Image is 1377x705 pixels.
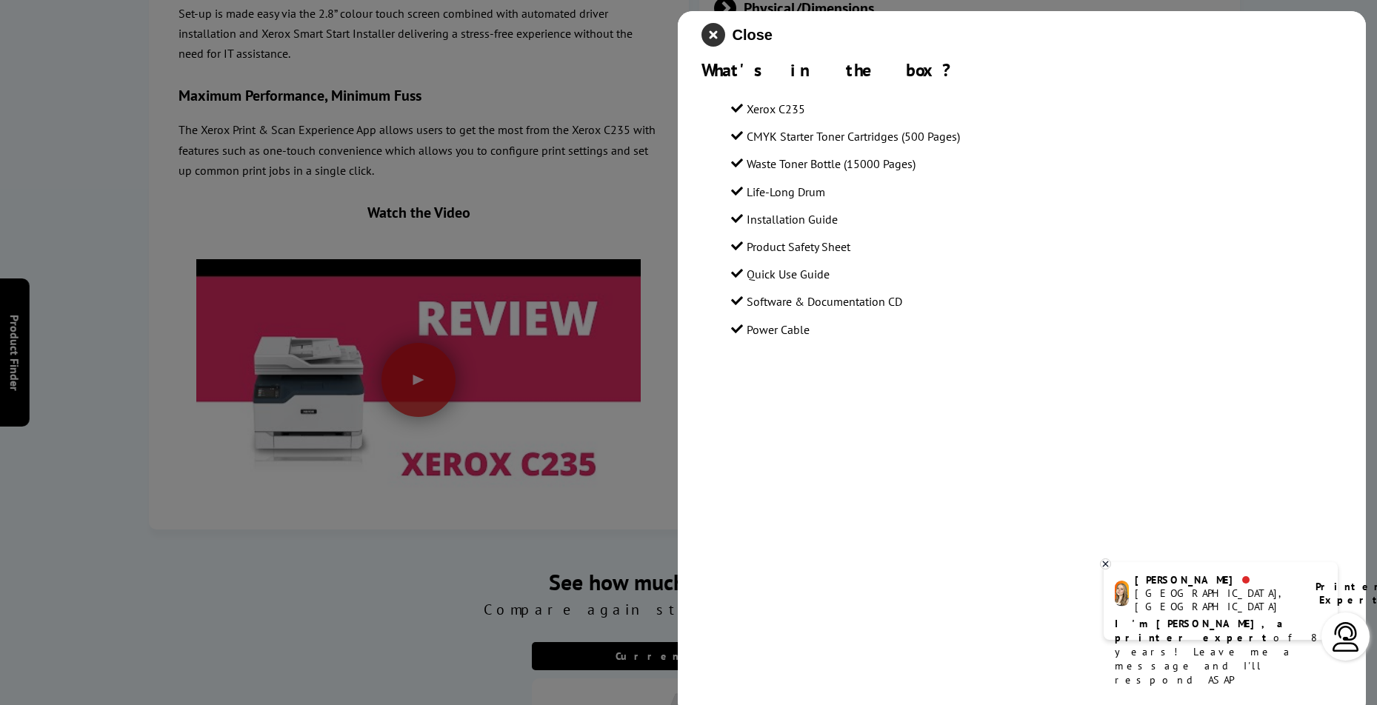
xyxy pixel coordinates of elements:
span: Software & Documentation CD [747,294,902,309]
b: I'm [PERSON_NAME], a printer expert [1115,617,1287,644]
img: user-headset-light.svg [1331,622,1361,652]
button: close modal [701,23,773,47]
div: [GEOGRAPHIC_DATA], [GEOGRAPHIC_DATA] [1135,587,1297,613]
div: [PERSON_NAME] [1135,573,1297,587]
span: Close [733,27,773,44]
span: Quick Use Guide [747,267,830,281]
span: Waste Toner Bottle (15000 Pages) [747,156,916,171]
span: Installation Guide [747,212,838,227]
p: of 8 years! Leave me a message and I'll respond ASAP [1115,617,1327,687]
span: Power Cable [747,322,810,337]
span: CMYK Starter Toner Cartridges (500 Pages) [747,129,960,144]
img: amy-livechat.png [1115,581,1129,607]
span: Xerox C235 [747,101,805,116]
span: Product Safety Sheet [747,239,850,254]
span: Life-Long Drum [747,184,825,199]
div: What's in the box? [701,59,1343,81]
